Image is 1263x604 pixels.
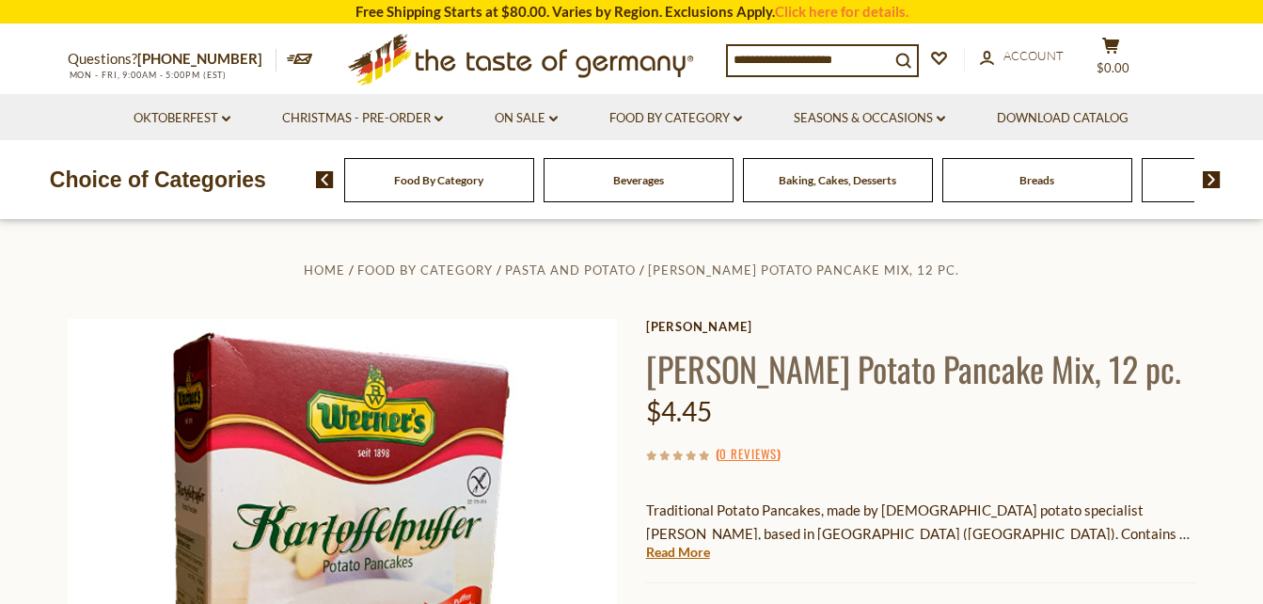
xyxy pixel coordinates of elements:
[779,173,896,187] a: Baking, Cakes, Desserts
[1203,171,1221,188] img: next arrow
[646,395,712,427] span: $4.45
[1083,37,1140,84] button: $0.00
[137,50,262,67] a: [PHONE_NUMBER]
[648,262,959,278] a: [PERSON_NAME] Potato Pancake Mix, 12 pc.
[357,262,493,278] a: Food By Category
[794,108,945,129] a: Seasons & Occasions
[716,444,781,463] span: ( )
[613,173,664,187] a: Beverages
[719,444,777,465] a: 0 Reviews
[1019,173,1054,187] a: Breads
[495,108,558,129] a: On Sale
[304,262,345,278] a: Home
[609,108,742,129] a: Food By Category
[282,108,443,129] a: Christmas - PRE-ORDER
[646,543,710,562] a: Read More
[134,108,230,129] a: Oktoberfest
[646,347,1196,389] h1: [PERSON_NAME] Potato Pancake Mix, 12 pc.
[646,499,1196,546] p: Traditional Potato Pancakes, made by [DEMOGRAPHIC_DATA] potato specialist [PERSON_NAME], based in...
[505,262,636,278] a: Pasta and Potato
[1003,48,1064,63] span: Account
[68,70,228,80] span: MON - FRI, 9:00AM - 5:00PM (EST)
[394,173,483,187] a: Food By Category
[68,47,276,72] p: Questions?
[1097,60,1129,75] span: $0.00
[316,171,334,188] img: previous arrow
[980,46,1064,67] a: Account
[646,319,1196,334] a: [PERSON_NAME]
[997,108,1129,129] a: Download Catalog
[775,3,908,20] a: Click here for details.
